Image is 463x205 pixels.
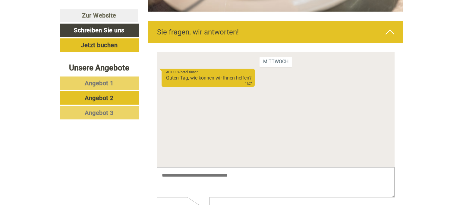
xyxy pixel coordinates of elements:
[85,109,114,116] span: Angebot 3
[85,80,114,87] span: Angebot 1
[60,24,139,37] a: Schreiben Sie uns
[60,62,139,73] div: Unsere Angebote
[9,18,95,22] div: APIPURA hotel rinner
[148,21,404,43] div: Sie fragen, wir antworten!
[60,38,139,52] a: Jetzt buchen
[198,157,238,170] button: Senden
[102,5,135,15] div: Mittwoch
[60,9,139,22] a: Zur Website
[85,94,114,102] span: Angebot 2
[9,29,95,34] small: 11:07
[5,16,98,35] div: Guten Tag, wie können wir Ihnen helfen?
